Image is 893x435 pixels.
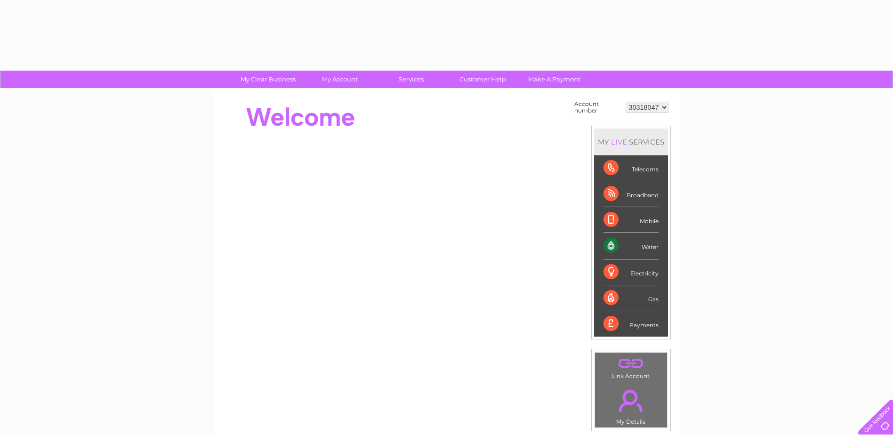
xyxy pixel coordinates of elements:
div: LIVE [609,137,629,146]
a: My Clear Business [229,71,307,88]
div: MY SERVICES [594,129,668,155]
td: Link Account [595,352,668,382]
a: . [597,355,665,371]
div: Mobile [603,207,659,233]
td: My Details [595,382,668,428]
div: Gas [603,285,659,311]
div: Broadband [603,181,659,207]
td: Account number [572,98,623,116]
div: Electricity [603,259,659,285]
a: Make A Payment [515,71,593,88]
a: Services [372,71,450,88]
a: Customer Help [444,71,522,88]
div: Telecoms [603,155,659,181]
div: Payments [603,311,659,337]
a: My Account [301,71,378,88]
div: Water [603,233,659,259]
a: . [597,384,665,417]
